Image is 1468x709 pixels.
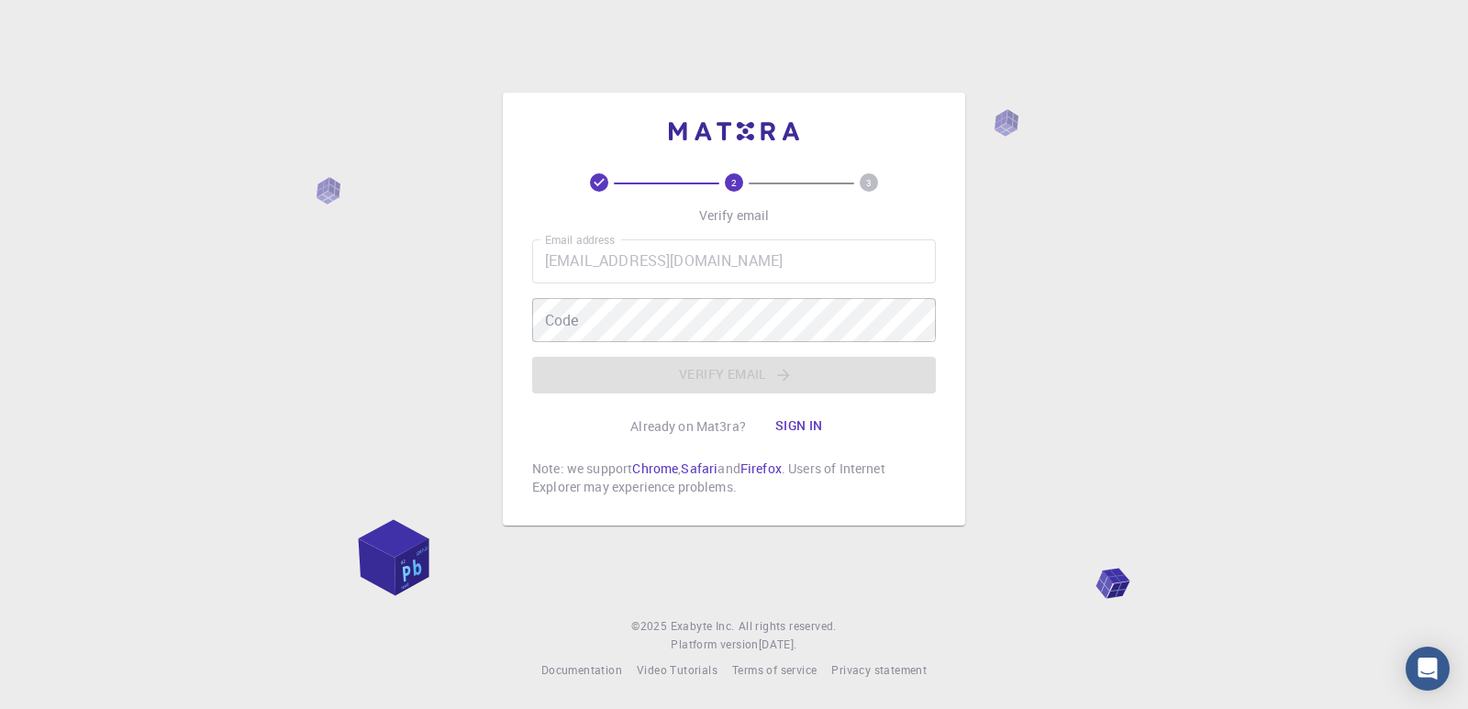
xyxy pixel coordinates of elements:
[681,460,717,477] a: Safari
[532,460,936,496] p: Note: we support , and . Users of Internet Explorer may experience problems.
[637,662,717,677] span: Video Tutorials
[632,460,678,477] a: Chrome
[731,176,737,189] text: 2
[545,232,615,248] label: Email address
[630,417,746,436] p: Already on Mat3ra?
[759,636,797,654] a: [DATE].
[739,617,837,636] span: All rights reserved.
[541,661,622,680] a: Documentation
[671,618,735,633] span: Exabyte Inc.
[671,636,758,654] span: Platform version
[1406,647,1450,691] div: Open Intercom Messenger
[732,661,817,680] a: Terms of service
[732,662,817,677] span: Terms of service
[631,617,670,636] span: © 2025
[759,637,797,651] span: [DATE] .
[761,408,838,445] button: Sign in
[699,206,770,225] p: Verify email
[866,176,872,189] text: 3
[740,460,782,477] a: Firefox
[541,662,622,677] span: Documentation
[831,661,927,680] a: Privacy statement
[637,661,717,680] a: Video Tutorials
[831,662,927,677] span: Privacy statement
[671,617,735,636] a: Exabyte Inc.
